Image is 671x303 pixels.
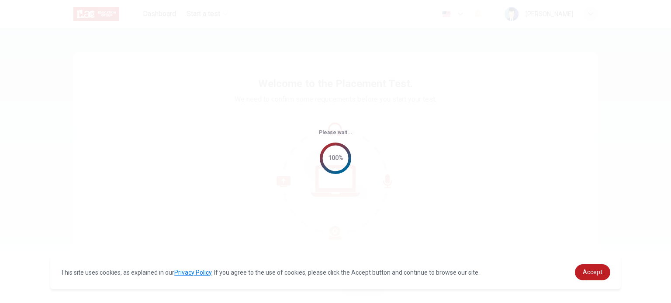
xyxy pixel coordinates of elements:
div: cookieconsent [50,255,621,289]
a: dismiss cookie message [575,264,610,280]
span: Accept [583,269,602,276]
span: Please wait... [319,129,353,136]
a: Privacy Policy [174,269,211,276]
span: This site uses cookies, as explained in our . If you agree to the use of cookies, please click th... [61,269,480,276]
div: 100% [328,153,343,163]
